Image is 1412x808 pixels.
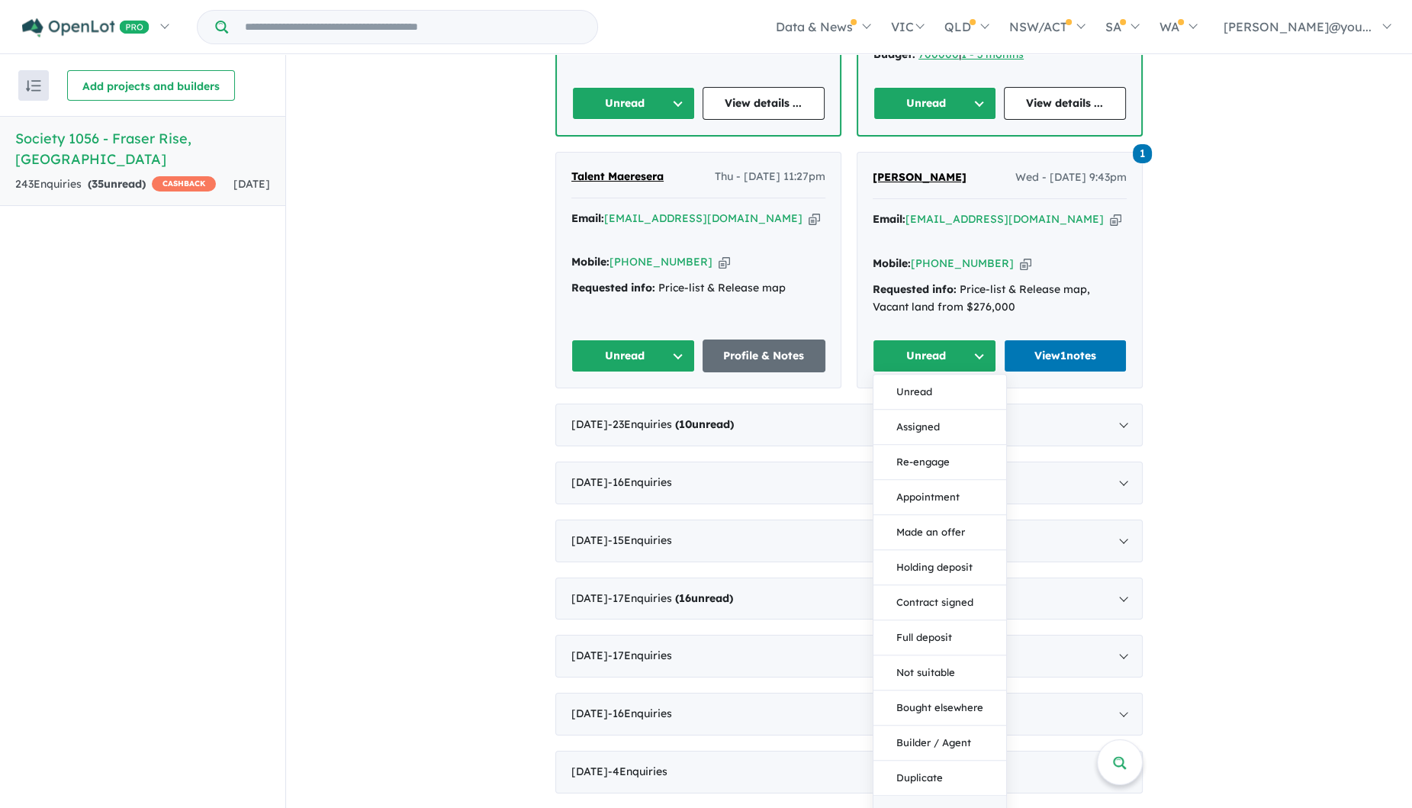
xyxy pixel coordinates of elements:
[873,212,905,226] strong: Email:
[873,445,1006,480] button: Re-engage
[873,46,1126,64] div: |
[873,340,996,372] button: Unread
[608,417,734,431] span: - 23 Enquir ies
[555,462,1143,504] div: [DATE]
[572,87,695,120] button: Unread
[571,168,664,186] a: Talent Maeresera
[873,480,1006,515] button: Appointment
[873,87,996,120] button: Unread
[555,751,1143,794] div: [DATE]
[571,340,695,372] button: Unread
[911,256,1014,270] a: [PHONE_NUMBER]
[1015,169,1127,187] span: Wed - [DATE] 9:43pm
[873,282,957,296] strong: Requested info:
[719,254,730,270] button: Copy
[1133,144,1152,163] span: 1
[555,520,1143,562] div: [DATE]
[873,256,911,270] strong: Mobile:
[873,375,1006,410] button: Unread
[873,620,1006,655] button: Full deposit
[608,707,672,720] span: - 16 Enquir ies
[873,281,1127,317] div: Price-list & Release map, Vacant land from $276,000
[873,585,1006,620] button: Contract signed
[873,691,1006,726] button: Bought elsewhere
[608,475,672,489] span: - 16 Enquir ies
[608,591,733,605] span: - 17 Enquir ies
[1020,256,1031,272] button: Copy
[233,177,270,191] span: [DATE]
[873,515,1006,550] button: Made an offer
[555,578,1143,620] div: [DATE]
[608,765,667,778] span: - 4 Enquir ies
[679,591,691,605] span: 16
[1224,19,1372,34] span: [PERSON_NAME]@you...
[26,80,41,92] img: sort.svg
[675,417,734,431] strong: ( unread)
[1133,143,1152,163] a: 1
[873,410,1006,445] button: Assigned
[873,169,967,187] a: [PERSON_NAME]
[571,255,610,269] strong: Mobile:
[231,11,594,43] input: Try estate name, suburb, builder or developer
[555,635,1143,678] div: [DATE]
[809,211,820,227] button: Copy
[675,591,733,605] strong: ( unread)
[873,47,915,61] strong: Budget:
[608,533,672,547] span: - 15 Enquir ies
[873,550,1006,585] button: Holding deposit
[610,255,712,269] a: [PHONE_NUMBER]
[608,649,672,662] span: - 17 Enquir ies
[679,417,692,431] span: 10
[873,655,1006,691] button: Not suitable
[918,47,959,61] a: 700000
[703,87,825,120] a: View details ...
[715,168,825,186] span: Thu - [DATE] 11:27pm
[152,176,216,192] span: CASHBACK
[1004,87,1127,120] a: View details ...
[15,128,270,169] h5: Society 1056 - Fraser Rise , [GEOGRAPHIC_DATA]
[555,404,1143,446] div: [DATE]
[1004,340,1127,372] a: View1notes
[873,170,967,184] span: [PERSON_NAME]
[67,70,235,101] button: Add projects and builders
[703,340,826,372] a: Profile & Notes
[873,726,1006,761] button: Builder / Agent
[604,211,802,225] a: [EMAIL_ADDRESS][DOMAIN_NAME]
[15,175,216,194] div: 243 Enquir ies
[571,169,664,183] span: Talent Maeresera
[1110,211,1121,227] button: Copy
[873,761,1006,796] button: Duplicate
[92,177,104,191] span: 35
[571,279,825,298] div: Price-list & Release map
[961,47,1024,61] a: 1 - 3 months
[905,212,1104,226] a: [EMAIL_ADDRESS][DOMAIN_NAME]
[88,177,146,191] strong: ( unread)
[571,281,655,295] strong: Requested info:
[571,211,604,225] strong: Email:
[555,693,1143,736] div: [DATE]
[22,18,150,37] img: Openlot PRO Logo White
